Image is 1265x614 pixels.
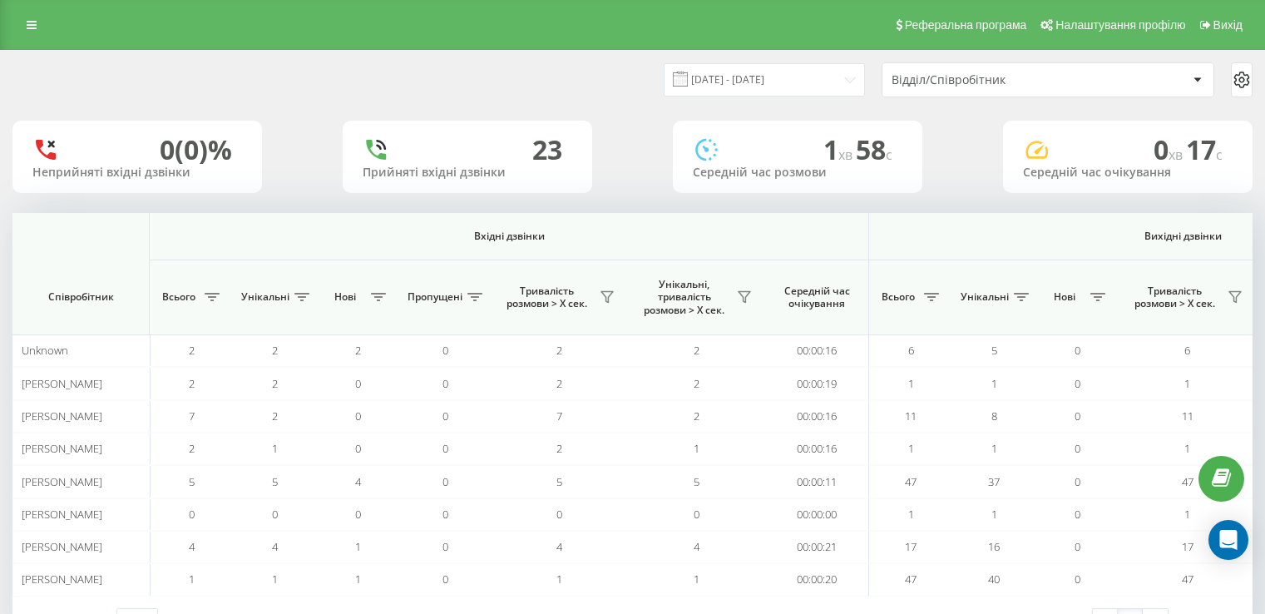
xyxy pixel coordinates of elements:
[1208,520,1248,560] div: Open Intercom Messenger
[694,409,699,423] span: 2
[32,166,242,180] div: Неприйняті вхідні дзвінки
[991,376,997,391] span: 1
[694,507,699,522] span: 0
[272,376,278,391] span: 2
[241,290,289,304] span: Унікальні
[1182,539,1193,554] span: 17
[355,376,361,391] span: 0
[355,539,361,554] span: 1
[442,474,448,489] span: 0
[22,343,68,358] span: Unknown
[556,409,562,423] span: 7
[363,166,572,180] div: Прийняті вхідні дзвінки
[22,376,102,391] span: [PERSON_NAME]
[905,572,917,587] span: 47
[189,343,195,358] span: 2
[877,290,919,304] span: Всього
[556,474,562,489] span: 5
[272,572,278,587] span: 1
[272,474,278,489] span: 5
[1213,18,1243,32] span: Вихід
[355,441,361,456] span: 0
[1169,146,1186,164] span: хв
[905,539,917,554] span: 17
[1216,146,1223,164] span: c
[765,563,869,596] td: 00:00:20
[272,441,278,456] span: 1
[442,441,448,456] span: 0
[1184,441,1190,456] span: 1
[991,507,997,522] span: 1
[765,433,869,465] td: 00:00:16
[189,572,195,587] span: 1
[838,146,856,164] span: хв
[694,474,699,489] span: 5
[355,572,361,587] span: 1
[27,290,135,304] span: Співробітник
[991,409,997,423] span: 8
[499,285,595,310] span: Тривалість розмови > Х сек.
[823,131,856,167] span: 1
[272,539,278,554] span: 4
[1023,166,1233,180] div: Середній час очікування
[1127,285,1223,310] span: Тривалість розмови > Х сек.
[694,441,699,456] span: 1
[22,572,102,587] span: [PERSON_NAME]
[988,572,1000,587] span: 40
[442,572,448,587] span: 0
[1075,409,1080,423] span: 0
[442,507,448,522] span: 0
[908,343,914,358] span: 6
[442,343,448,358] span: 0
[22,409,102,423] span: [PERSON_NAME]
[556,441,562,456] span: 2
[1075,572,1080,587] span: 0
[988,474,1000,489] span: 37
[355,474,361,489] span: 4
[1075,539,1080,554] span: 0
[991,343,997,358] span: 5
[765,465,869,498] td: 00:00:11
[908,376,914,391] span: 1
[556,539,562,554] span: 4
[193,230,825,243] span: Вхідні дзвінки
[636,278,732,317] span: Унікальні, тривалість розмови > Х сек.
[22,474,102,489] span: [PERSON_NAME]
[189,409,195,423] span: 7
[908,441,914,456] span: 1
[556,376,562,391] span: 2
[189,376,195,391] span: 2
[189,441,195,456] span: 2
[765,400,869,433] td: 00:00:16
[694,376,699,391] span: 2
[991,441,997,456] span: 1
[324,290,366,304] span: Нові
[1154,131,1186,167] span: 0
[765,498,869,531] td: 00:00:00
[189,539,195,554] span: 4
[694,572,699,587] span: 1
[22,507,102,522] span: [PERSON_NAME]
[272,343,278,358] span: 2
[442,376,448,391] span: 0
[1184,376,1190,391] span: 1
[408,290,462,304] span: Пропущені
[272,507,278,522] span: 0
[1184,343,1190,358] span: 6
[1182,474,1193,489] span: 47
[765,334,869,367] td: 00:00:16
[693,166,902,180] div: Середній час розмови
[1075,474,1080,489] span: 0
[765,531,869,563] td: 00:00:21
[355,409,361,423] span: 0
[1184,507,1190,522] span: 1
[905,409,917,423] span: 11
[886,146,892,164] span: c
[1182,409,1193,423] span: 11
[961,290,1009,304] span: Унікальні
[1075,376,1080,391] span: 0
[160,134,232,166] div: 0 (0)%
[765,367,869,399] td: 00:00:19
[532,134,562,166] div: 23
[22,441,102,456] span: [PERSON_NAME]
